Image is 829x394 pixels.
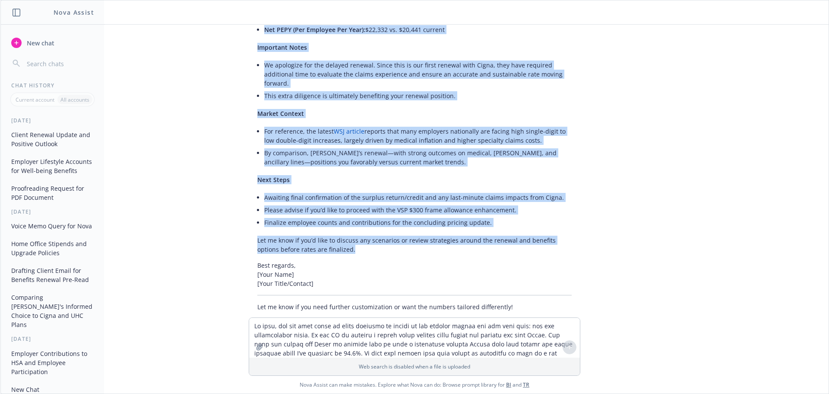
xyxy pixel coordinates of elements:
a: BI [506,381,511,388]
span: Nova Assist can make mistakes. Explore what Nova can do: Browse prompt library for and [4,376,825,394]
p: Let me know if you’d like to discuss any scenarios or review strategies around the renewal and be... [257,236,572,254]
button: Client Renewal Update and Positive Outlook [8,128,97,151]
div: [DATE] [1,335,104,343]
li: For reference, the latest reports that many employers nationally are facing high single-digit to ... [264,125,572,147]
div: Chat History [1,82,104,89]
button: New chat [8,35,97,51]
li: Awaiting final confirmation of the surplus return/credit and any last-minute claims impacts from ... [264,191,572,204]
li: Please advise if you’d like to proceed with the VSP $300 frame allowance enhancement. [264,204,572,216]
li: By comparison, [PERSON_NAME]’s renewal—with strong outcomes on medical, [PERSON_NAME], and ancill... [264,147,572,168]
button: Employer Contributions to HSA and Employee Participation [8,346,97,379]
li: $22,332 vs. $20,441 current [264,23,572,36]
button: Home Office Stipends and Upgrade Policies [8,237,97,260]
p: Current account [16,96,54,103]
span: Market Context [257,109,304,118]
p: Best regards, [Your Name] [Your Title/Contact] [257,261,572,288]
div: [DATE] [1,117,104,124]
li: We apologize for the delayed renewal. Since this is our first renewal with Cigna, they have requi... [264,59,572,90]
span: Net PEPY (Per Employee Per Year): [264,26,365,34]
p: All accounts [60,96,89,103]
input: Search chats [25,58,94,70]
li: This extra diligence is ultimately benefiting your renewal position. [264,90,572,102]
div: [DATE] [1,208,104,215]
button: Comparing [PERSON_NAME]'s Informed Choice to Cigna and UHC Plans [8,290,97,332]
span: Important Notes [257,43,307,51]
h1: Nova Assist [54,8,94,17]
a: TR [523,381,529,388]
span: Next Steps [257,176,290,184]
button: Proofreading Request for PDF Document [8,181,97,205]
button: Drafting Client Email for Benefits Renewal Pre-Read [8,263,97,287]
button: Employer Lifestyle Accounts for Well-being Benefits [8,154,97,178]
span: New chat [25,38,54,48]
p: Let me know if you need further customization or want the numbers tailored differently! [257,302,572,311]
li: Finalize employee counts and contributions for the concluding pricing update. [264,216,572,229]
p: Web search is disabled when a file is uploaded [254,363,575,370]
a: WSJ article [334,127,364,135]
button: Voice Memo Query for Nova [8,219,97,233]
